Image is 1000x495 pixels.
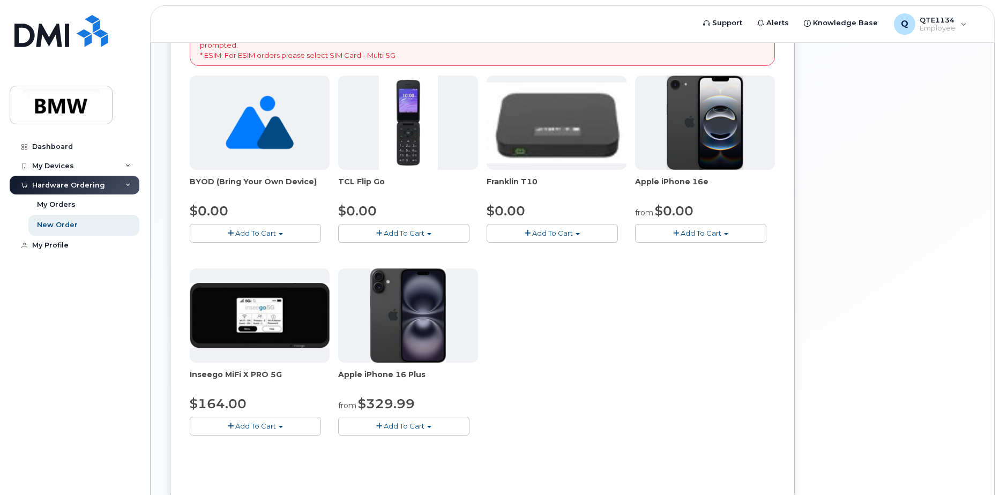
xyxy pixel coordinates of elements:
[190,283,330,348] img: cut_small_inseego_5G.jpg
[667,76,744,170] img: iphone16e.png
[635,176,775,198] div: Apple iPhone 16e
[712,18,742,28] span: Support
[920,24,956,33] span: Employee
[696,12,750,34] a: Support
[655,203,693,219] span: $0.00
[796,12,885,34] a: Knowledge Base
[190,224,321,243] button: Add To Cart
[370,268,446,363] img: iphone_16_plus.png
[235,229,276,237] span: Add To Cart
[226,76,294,170] img: no_image_found-2caef05468ed5679b831cfe6fc140e25e0c280774317ffc20a367ab7fd17291e.png
[338,203,377,219] span: $0.00
[338,401,356,410] small: from
[750,12,796,34] a: Alerts
[813,18,878,28] span: Knowledge Base
[190,203,228,219] span: $0.00
[635,224,766,243] button: Add To Cart
[384,229,424,237] span: Add To Cart
[190,369,330,391] div: Inseego MiFi X PRO 5G
[338,176,478,198] div: TCL Flip Go
[338,224,469,243] button: Add To Cart
[901,18,908,31] span: Q
[635,208,653,217] small: from
[681,229,721,237] span: Add To Cart
[190,396,247,411] span: $164.00
[487,203,525,219] span: $0.00
[190,417,321,436] button: Add To Cart
[384,422,424,430] span: Add To Cart
[920,16,956,24] span: QTE1134
[766,18,789,28] span: Alerts
[235,422,276,430] span: Add To Cart
[953,448,992,487] iframe: Messenger Launcher
[338,417,469,436] button: Add To Cart
[358,396,415,411] span: $329.99
[886,13,974,35] div: QTE1134
[190,176,330,198] div: BYOD (Bring Your Own Device)
[487,176,626,198] div: Franklin T10
[532,229,573,237] span: Add To Cart
[379,76,438,170] img: TCL_FLIP_MODE.jpg
[487,224,618,243] button: Add To Cart
[338,369,478,391] div: Apple iPhone 16 Plus
[487,82,626,163] img: t10.jpg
